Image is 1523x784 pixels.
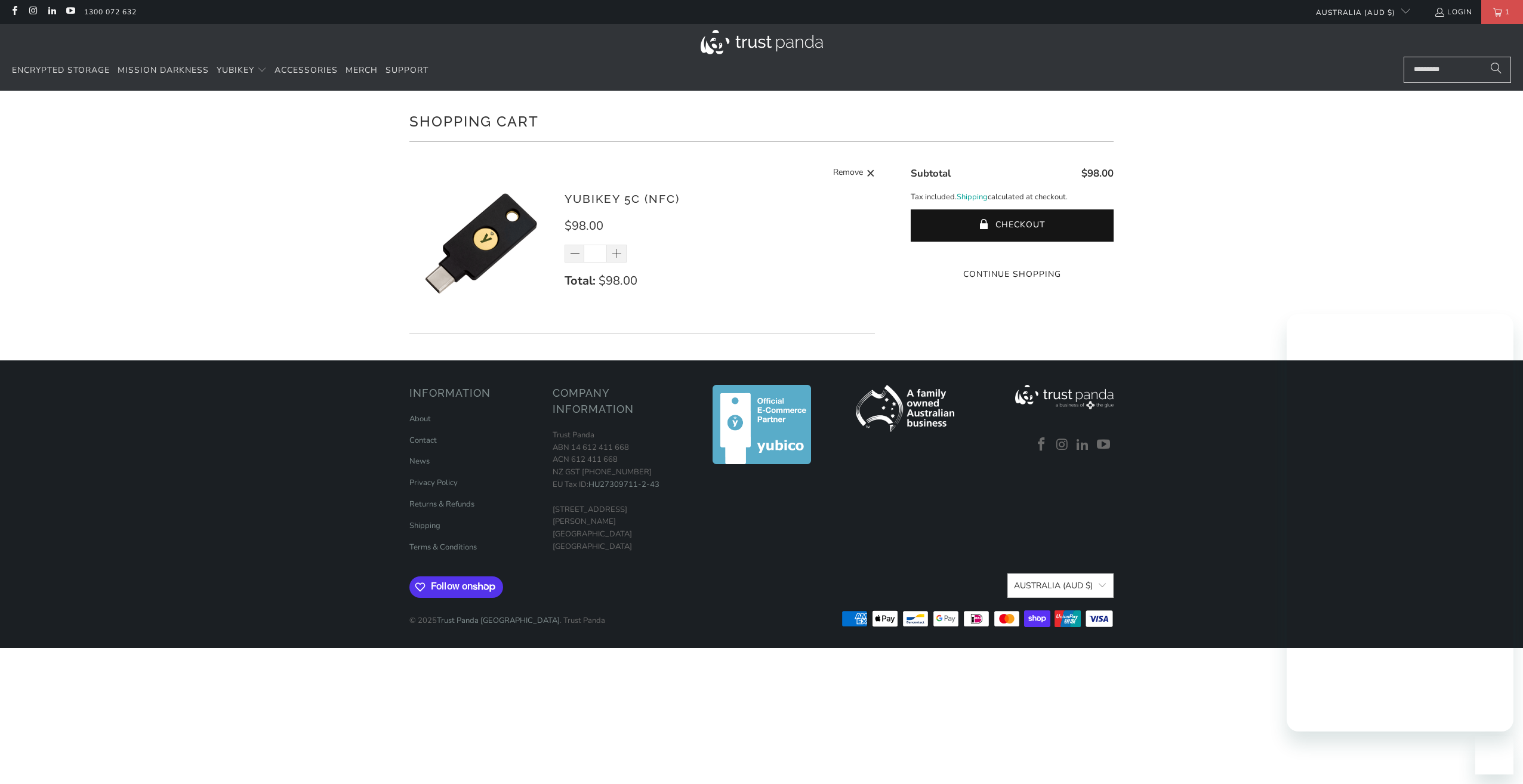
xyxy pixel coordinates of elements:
a: Continue Shopping [911,268,1114,281]
a: HU27309711-2-43 [588,479,659,490]
p: © 2025 . Trust Panda [409,603,605,627]
nav: Translation missing: en.navigation.header.main_nav [12,57,428,85]
img: Trust Panda Australia [701,30,823,54]
a: Returns & Refunds [409,499,474,510]
a: Trust Panda Australia on YouTube [1095,437,1112,453]
a: Accessories [275,57,338,85]
a: Privacy Policy [409,477,458,488]
a: Trust Panda Australia on Instagram [27,7,38,17]
a: YubiKey 5C (NFC) [565,192,680,205]
a: Merch [346,57,378,85]
a: 1300 072 632 [84,5,137,18]
summary: YubiKey [217,57,267,85]
a: Terms & Conditions [409,542,477,552]
span: Subtotal [911,166,951,180]
img: YubiKey 5C (NFC) [409,172,553,315]
a: News [409,456,430,467]
span: Encrypted Storage [12,64,110,76]
a: Trust Panda Australia on YouTube [65,7,75,17]
a: Encrypted Storage [12,57,110,85]
span: Merch [346,64,378,76]
span: Accessories [275,64,338,76]
a: Trust Panda Australia on Facebook [9,7,19,17]
iframe: Messaging window [1287,314,1513,731]
p: Tax included. calculated at checkout. [911,191,1114,203]
a: Contact [409,435,437,446]
a: Trust Panda Australia on LinkedIn [1074,437,1092,453]
a: Remove [833,166,875,181]
a: Shipping [957,191,988,203]
iframe: Button to launch messaging window, conversation in progress [1475,736,1513,774]
button: Checkout [911,209,1114,242]
a: Mission Darkness [118,57,209,85]
a: About [409,413,431,424]
input: Search... [1404,57,1511,83]
span: Mission Darkness [118,64,209,76]
a: Trust Panda [GEOGRAPHIC_DATA] [437,615,560,626]
button: Australia (AUD $) [1007,573,1114,598]
a: Support [386,57,428,85]
span: YubiKey [217,64,254,76]
span: Remove [833,166,863,181]
strong: Total: [565,273,596,289]
p: Trust Panda ABN 14 612 411 668 ACN 612 411 668 NZ GST [PHONE_NUMBER] EU Tax ID: [STREET_ADDRESS][... [553,429,684,553]
a: Trust Panda Australia on LinkedIn [47,7,57,17]
button: Search [1481,57,1511,83]
span: Support [386,64,428,76]
span: $98.00 [565,218,603,234]
span: $98.00 [599,273,637,289]
a: Trust Panda Australia on Instagram [1053,437,1071,453]
span: $98.00 [1081,166,1114,180]
a: Login [1434,5,1472,18]
a: Trust Panda Australia on Facebook [1032,437,1050,453]
h1: Shopping Cart [409,109,1114,132]
a: Shipping [409,520,440,531]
